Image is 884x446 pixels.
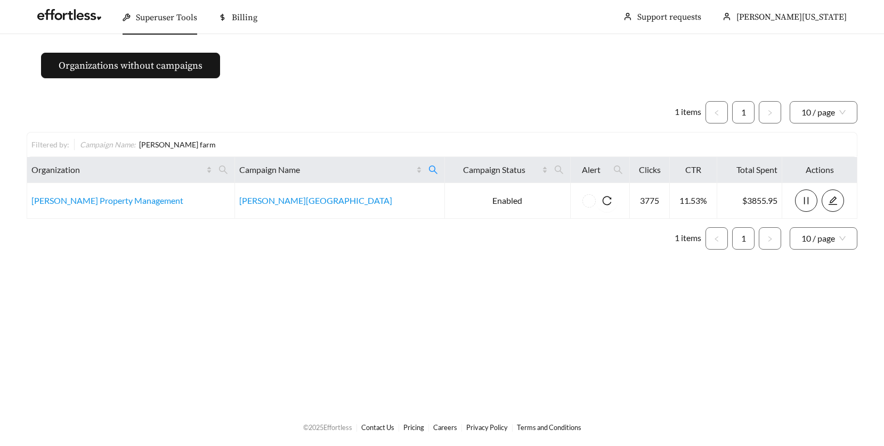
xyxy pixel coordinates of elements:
a: edit [822,195,844,205]
span: left [713,110,720,116]
span: search [554,165,564,175]
a: 1 [733,102,754,123]
span: Campaign Name [239,163,413,176]
td: 11.53% [670,183,717,219]
a: Careers [433,423,457,432]
a: Support requests [637,12,701,22]
span: pause [796,196,817,205]
a: Terms and Conditions [517,423,581,432]
span: search [550,161,568,178]
a: Privacy Policy [466,423,508,432]
div: Filtered by: [31,139,74,150]
button: pause [795,189,817,212]
span: search [609,161,627,178]
span: 10 / page [801,228,846,249]
th: Actions [782,157,857,183]
a: Contact Us [361,423,394,432]
button: left [705,227,728,250]
span: search [613,165,623,175]
li: 1 [732,101,755,123]
td: 3775 [630,183,670,219]
li: 1 items [675,227,701,250]
div: Page Size [790,101,857,123]
li: Next Page [759,101,781,123]
a: Pricing [403,423,424,432]
a: [PERSON_NAME] Property Management [31,195,183,205]
span: search [214,161,232,178]
button: left [705,101,728,123]
span: 10 / page [801,102,846,123]
span: Organization [31,163,204,176]
span: search [424,161,442,178]
span: search [428,165,438,175]
button: right [759,101,781,123]
button: reload [596,189,618,212]
span: edit [822,196,844,205]
span: Superuser Tools [136,12,197,23]
span: © 2025 Effortless [303,423,352,432]
button: edit [822,189,844,212]
li: Next Page [759,227,781,250]
button: right [759,227,781,250]
li: Previous Page [705,101,728,123]
li: 1 items [675,101,701,123]
span: Campaign Status [449,163,540,176]
th: Total Spent [717,157,782,183]
div: Page Size [790,227,857,250]
span: [PERSON_NAME] farm [139,140,216,149]
a: 1 [733,228,754,249]
li: 1 [732,227,755,250]
li: Previous Page [705,227,728,250]
th: Clicks [630,157,670,183]
button: Organizations without campaigns [41,53,220,78]
span: Campaign Name : [80,140,136,149]
span: right [767,236,773,242]
span: search [218,165,228,175]
a: [PERSON_NAME][GEOGRAPHIC_DATA] [239,195,392,205]
span: right [767,110,773,116]
span: left [713,236,720,242]
span: reload [596,196,618,205]
span: Billing [232,12,257,23]
span: [PERSON_NAME][US_STATE] [736,12,847,22]
td: $3855.95 [717,183,782,219]
span: Organizations without campaigns [59,59,202,73]
span: Alert [575,163,607,176]
th: CTR [670,157,717,183]
td: Enabled [445,183,571,219]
